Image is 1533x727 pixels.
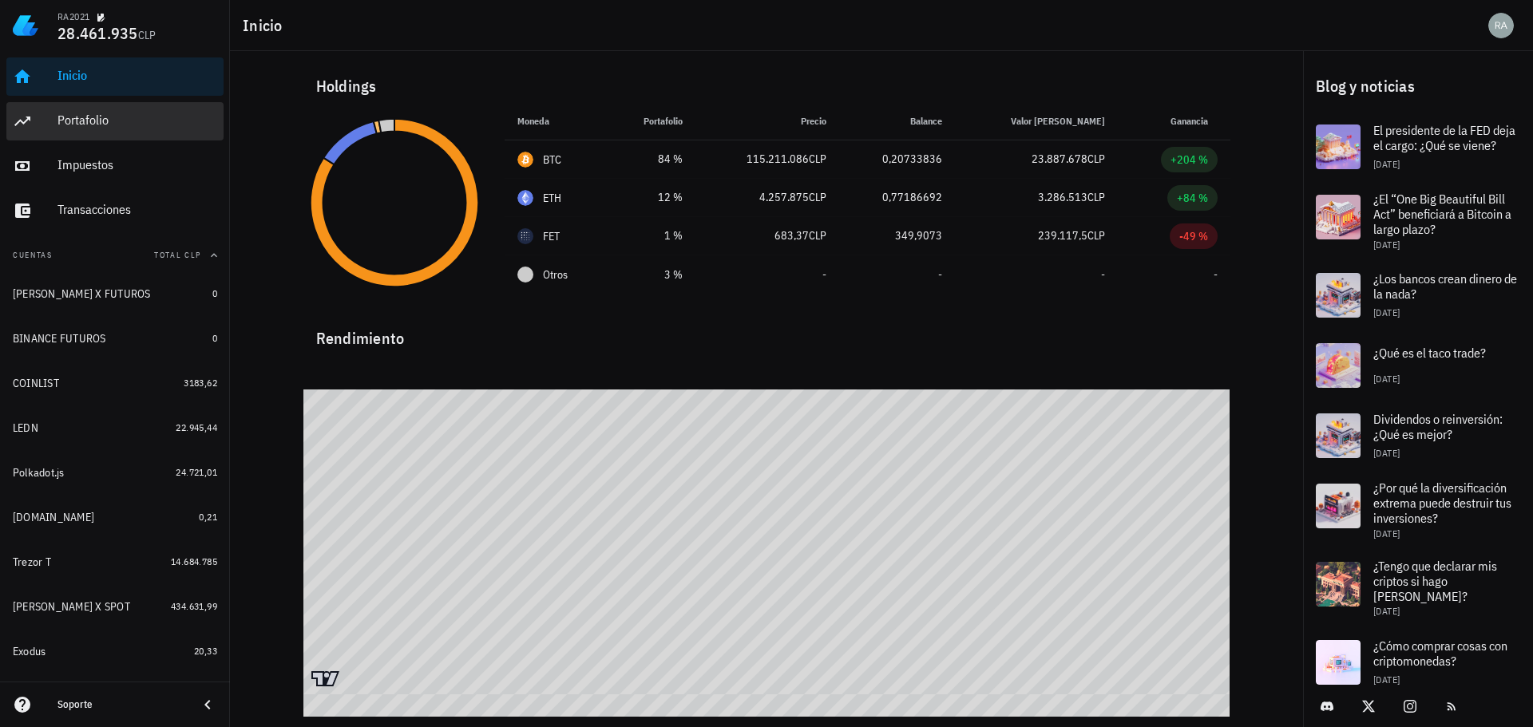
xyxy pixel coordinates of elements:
[1373,527,1400,539] span: [DATE]
[852,189,943,206] div: 0,77186692
[1373,411,1503,442] span: Dividendos o reinversión: ¿Qué es mejor?
[955,102,1118,140] th: Valor [PERSON_NAME]
[774,228,809,243] span: 683,37
[6,192,224,230] a: Transacciones
[243,13,289,38] h1: Inicio
[1373,306,1400,318] span: [DATE]
[1373,191,1511,237] span: ¿El “One Big Beautiful Bill Act” beneficiará a Bitcoin a largo plazo?
[543,152,562,168] div: BTC
[1087,228,1105,243] span: CLP
[57,68,217,83] div: Inicio
[1373,239,1400,251] span: [DATE]
[1373,271,1517,302] span: ¿Los bancos crean dinero de la nada?
[1303,112,1533,182] a: El presidente de la FED deja el cargo: ¿Qué se viene? [DATE]
[695,102,839,140] th: Precio
[543,267,568,283] span: Otros
[852,151,943,168] div: 0,20733836
[620,267,683,283] div: 3 %
[184,377,217,389] span: 3183,62
[747,152,809,166] span: 115.211.086
[1303,330,1533,401] a: ¿Qué es el taco trade? [DATE]
[13,332,106,346] div: BINANCE FUTUROS
[57,698,185,711] div: Soporte
[1171,115,1218,127] span: Ganancia
[620,227,683,244] div: 1 %
[1303,260,1533,330] a: ¿Los bancos crean dinero de la nada? [DATE]
[6,147,224,185] a: Impuestos
[13,377,59,390] div: COINLIST
[1171,152,1208,168] div: +204 %
[199,511,217,523] span: 0,21
[1373,373,1400,385] span: [DATE]
[1373,558,1497,604] span: ¿Tengo que declarar mis criptos si hago [PERSON_NAME]?
[6,102,224,140] a: Portafolio
[1032,152,1087,166] span: 23.887.678
[1179,228,1208,244] div: -49 %
[543,190,562,206] div: ETH
[13,287,151,301] div: [PERSON_NAME] X FUTUROS
[759,190,809,204] span: 4.257.875
[6,236,224,275] button: CuentasTotal CLP
[1177,190,1208,206] div: +84 %
[938,267,942,282] span: -
[1373,158,1400,170] span: [DATE]
[517,190,533,206] div: ETH-icon
[517,152,533,168] div: BTC-icon
[1373,122,1515,153] span: El presidente de la FED deja el cargo: ¿Qué se viene?
[809,152,826,166] span: CLP
[852,227,943,244] div: 349,9073
[809,190,826,204] span: CLP
[505,102,608,140] th: Moneda
[1038,228,1087,243] span: 239.117,5
[176,421,217,433] span: 22.945,44
[6,319,224,358] a: BINANCE FUTUROS 0
[1038,190,1087,204] span: 3.286.513
[57,202,217,217] div: Transacciones
[194,645,217,657] span: 20,33
[6,364,224,402] a: COINLIST 3183,62
[839,102,956,140] th: Balance
[1303,471,1533,549] a: ¿Por qué la diversificación extrema puede destruir tus inversiones? [DATE]
[809,228,826,243] span: CLP
[13,421,38,435] div: LEDN
[1373,638,1507,669] span: ¿Cómo comprar cosas con criptomonedas?
[6,409,224,447] a: LEDN 22.945,44
[1303,61,1533,112] div: Blog y noticias
[1373,480,1511,526] span: ¿Por qué la diversificación extrema puede destruir tus inversiones?
[1303,627,1533,697] a: ¿Cómo comprar cosas con criptomonedas? [DATE]
[13,555,51,569] div: Trezor T
[6,453,224,492] a: Polkadot.js 24.721,01
[1373,345,1486,361] span: ¿Qué es el taco trade?
[212,332,217,344] span: 0
[620,151,683,168] div: 84 %
[517,228,533,244] div: FET-icon
[57,113,217,128] div: Portafolio
[57,10,89,23] div: RA2021
[13,13,38,38] img: LedgiFi
[57,22,138,44] span: 28.461.935
[822,267,826,282] span: -
[620,189,683,206] div: 12 %
[6,543,224,581] a: Trezor T 14.684.785
[1373,605,1400,617] span: [DATE]
[608,102,695,140] th: Portafolio
[1087,190,1105,204] span: CLP
[6,57,224,96] a: Inicio
[1087,152,1105,166] span: CLP
[176,466,217,478] span: 24.721,01
[1303,549,1533,627] a: ¿Tengo que declarar mis criptos si hago [PERSON_NAME]? [DATE]
[543,228,561,244] div: FET
[13,645,46,658] div: Exodus
[138,28,156,42] span: CLP
[1373,674,1400,686] span: [DATE]
[1101,267,1105,282] span: -
[1373,447,1400,459] span: [DATE]
[1488,13,1514,38] div: avatar
[6,498,224,536] a: [DOMAIN_NAME] 0,21
[154,250,201,260] span: Total CLP
[13,511,94,524] div: [DOMAIN_NAME]
[311,671,339,686] a: Charting by TradingView
[13,600,130,614] div: [PERSON_NAME] X SPOT
[6,632,224,670] a: Exodus 20,33
[171,600,217,612] span: 434.631,99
